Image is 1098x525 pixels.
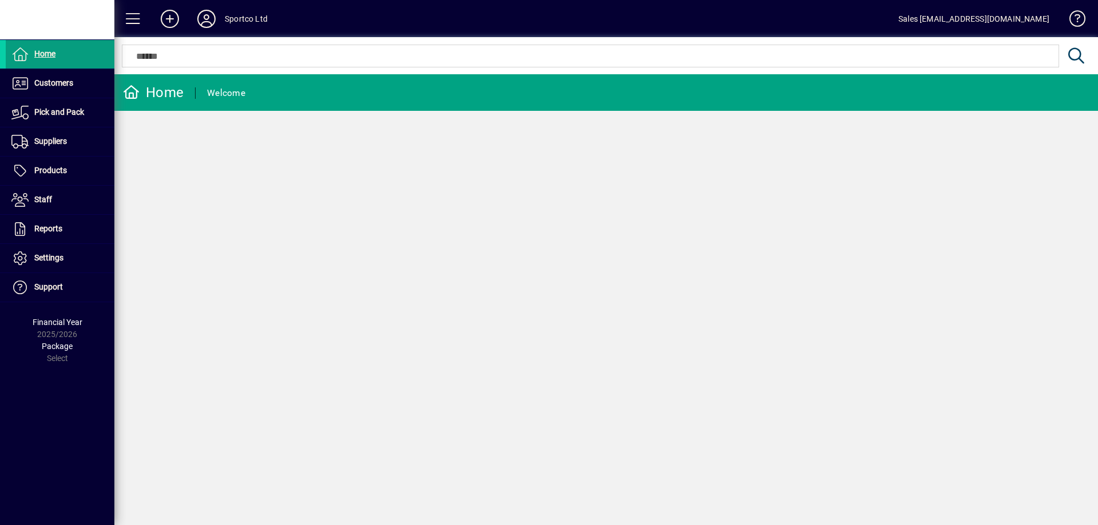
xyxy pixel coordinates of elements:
span: Financial Year [33,318,82,327]
div: Sportco Ltd [225,10,268,28]
a: Support [6,273,114,302]
span: Support [34,282,63,291]
a: Customers [6,69,114,98]
a: Products [6,157,114,185]
span: Reports [34,224,62,233]
span: Customers [34,78,73,87]
a: Settings [6,244,114,272]
span: Settings [34,253,63,262]
div: Home [123,83,184,102]
a: Reports [6,215,114,243]
a: Knowledge Base [1061,2,1084,39]
div: Welcome [207,84,245,102]
a: Suppliers [6,127,114,156]
span: Staff [34,195,52,204]
span: Package [42,342,73,351]
span: Pick and Pack [34,107,84,117]
span: Home [34,49,55,58]
a: Pick and Pack [6,98,114,127]
a: Staff [6,186,114,214]
button: Profile [188,9,225,29]
button: Add [152,9,188,29]
div: Sales [EMAIL_ADDRESS][DOMAIN_NAME] [898,10,1049,28]
span: Products [34,166,67,175]
span: Suppliers [34,137,67,146]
